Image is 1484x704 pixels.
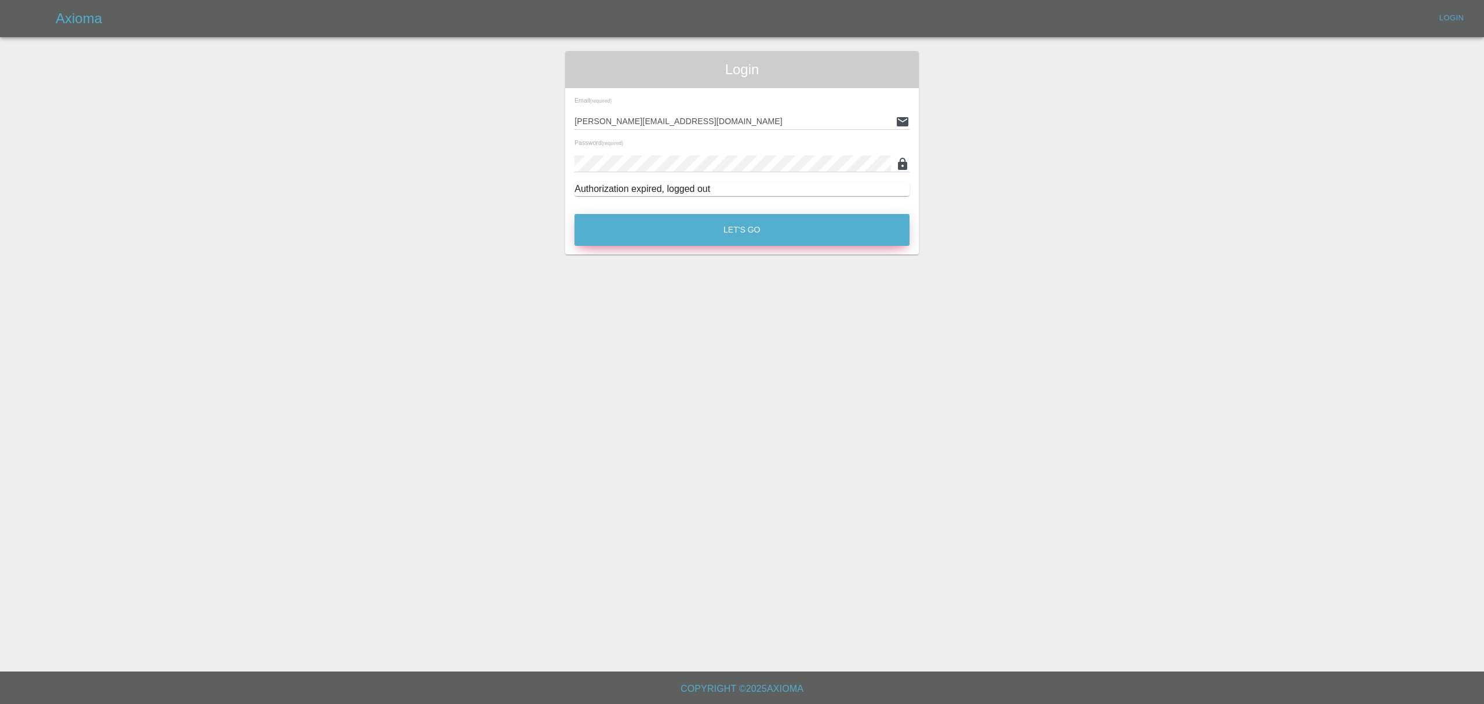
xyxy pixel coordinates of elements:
[574,97,612,104] span: Email
[574,139,623,146] span: Password
[590,99,612,104] small: (required)
[1433,9,1470,27] a: Login
[56,9,102,28] h5: Axioma
[602,141,623,146] small: (required)
[574,182,910,196] div: Authorization expired, logged out
[574,60,910,79] span: Login
[9,681,1475,697] h6: Copyright © 2025 Axioma
[574,214,910,246] button: Let's Go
